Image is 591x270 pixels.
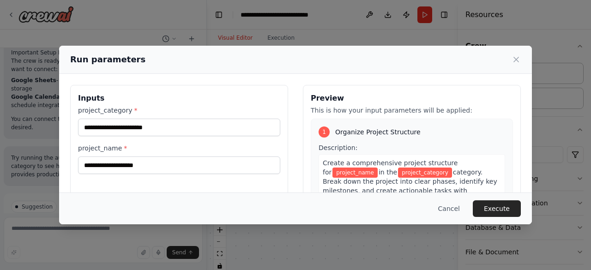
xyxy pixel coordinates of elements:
[319,126,330,138] div: 1
[332,168,378,178] span: Variable: project_name
[78,106,280,115] label: project_category
[335,127,421,137] span: Organize Project Structure
[78,144,280,153] label: project_name
[473,200,521,217] button: Execute
[319,144,357,151] span: Description:
[431,200,467,217] button: Cancel
[398,168,452,178] span: Variable: project_category
[311,106,513,115] p: This is how your input parameters will be applied:
[323,159,458,176] span: Create a comprehensive project structure for
[78,93,280,104] h3: Inputs
[311,93,513,104] h3: Preview
[70,53,145,66] h2: Run parameters
[379,168,397,176] span: in the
